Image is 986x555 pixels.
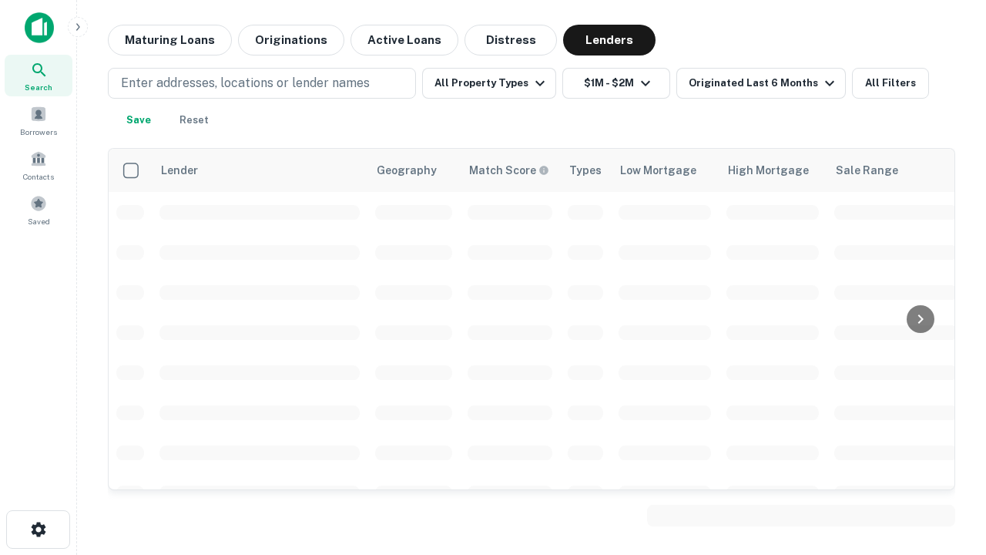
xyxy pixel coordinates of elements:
button: Maturing Loans [108,25,232,55]
a: Borrowers [5,99,72,141]
div: Sale Range [836,161,898,180]
button: Originations [238,25,344,55]
a: Contacts [5,144,72,186]
iframe: Chat Widget [909,432,986,506]
span: Borrowers [20,126,57,138]
img: capitalize-icon.png [25,12,54,43]
button: $1M - $2M [562,68,670,99]
button: Enter addresses, locations or lender names [108,68,416,99]
div: Types [569,161,602,180]
th: Low Mortgage [611,149,719,192]
div: High Mortgage [728,161,809,180]
h6: Match Score [469,162,546,179]
button: All Property Types [422,68,556,99]
div: Low Mortgage [620,161,696,180]
button: Lenders [563,25,656,55]
th: Geography [367,149,460,192]
button: Active Loans [350,25,458,55]
button: All Filters [852,68,929,99]
div: Capitalize uses an advanced AI algorithm to match your search with the best lender. The match sco... [469,162,549,179]
span: Search [25,81,52,93]
th: Capitalize uses an advanced AI algorithm to match your search with the best lender. The match sco... [460,149,560,192]
span: Saved [28,215,50,227]
a: Search [5,55,72,96]
button: Distress [464,25,557,55]
th: Lender [152,149,367,192]
th: Types [560,149,611,192]
button: Reset [169,105,219,136]
div: Originated Last 6 Months [689,74,839,92]
button: Save your search to get updates of matches that match your search criteria. [114,105,163,136]
div: Lender [161,161,198,180]
th: High Mortgage [719,149,827,192]
th: Sale Range [827,149,965,192]
a: Saved [5,189,72,230]
span: Contacts [23,170,54,183]
button: Originated Last 6 Months [676,68,846,99]
div: Geography [377,161,437,180]
p: Enter addresses, locations or lender names [121,74,370,92]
